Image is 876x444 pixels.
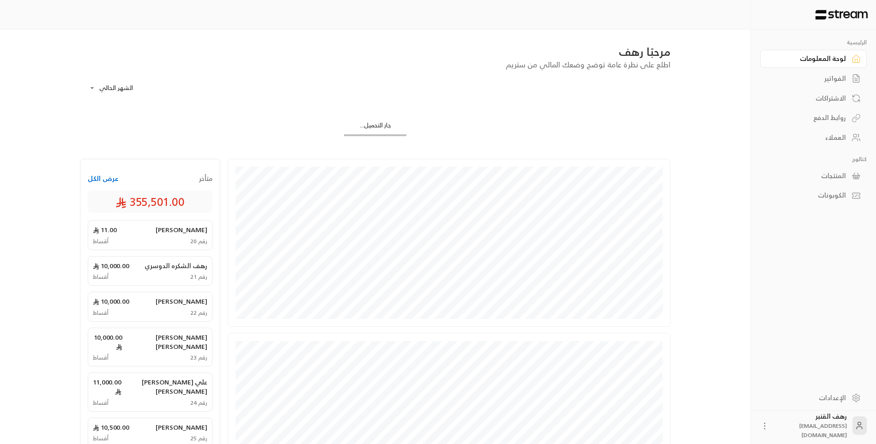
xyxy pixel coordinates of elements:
[760,167,867,185] a: المنتجات
[760,156,867,163] p: كتالوج
[190,273,207,281] span: رقم 21
[190,354,207,361] span: رقم 23
[772,54,846,63] div: لوحة المعلومات
[772,74,846,83] div: الفواتير
[760,39,867,46] p: الرئيسية
[772,94,846,103] div: الاشتراكات
[88,174,119,183] button: عرض الكل
[190,238,207,245] span: رقم 20
[93,238,109,245] span: أقساط
[145,261,207,270] span: رهف الشكره الدوسري
[115,194,185,209] span: 355,501.00
[199,174,212,183] span: متأخر
[344,121,406,134] div: جار التحميل...
[760,70,867,88] a: الفواتير
[760,109,867,127] a: روابط الدفع
[760,389,867,407] a: الإعدادات
[760,129,867,147] a: العملاء
[93,273,109,281] span: أقساط
[775,412,847,439] div: رهف القنبر
[190,435,207,442] span: رقم 25
[799,421,847,440] span: [EMAIL_ADDRESS][DOMAIN_NAME]
[93,261,129,270] span: 10,000.00
[156,297,207,306] span: [PERSON_NAME]
[93,435,109,442] span: أقساط
[93,333,122,351] span: 10,000.00
[93,297,129,306] span: 10,000.00
[772,133,846,142] div: العملاء
[93,354,109,361] span: أقساط
[156,423,207,432] span: [PERSON_NAME]
[121,378,207,396] span: علي [PERSON_NAME] [PERSON_NAME]
[760,89,867,107] a: الاشتراكات
[772,393,846,402] div: الإعدادات
[506,58,671,71] span: اطلع على نظرة عامة توضح وضعك المالي من ستريم
[93,399,109,407] span: أقساط
[760,50,867,68] a: لوحة المعلومات
[93,225,117,234] span: 11.00
[122,333,207,351] span: [PERSON_NAME] [PERSON_NAME]
[80,44,671,59] div: مرحبًا رهف
[93,423,129,432] span: 10,500.00
[156,225,207,234] span: [PERSON_NAME]
[190,399,207,407] span: رقم 24
[190,309,207,317] span: رقم 22
[85,76,154,100] div: الشهر الحالي
[772,191,846,200] div: الكوبونات
[760,186,867,204] a: الكوبونات
[772,113,846,122] div: روابط الدفع
[772,171,846,180] div: المنتجات
[93,378,121,396] span: 11,000.00
[93,309,109,317] span: أقساط
[815,10,869,20] img: Logo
